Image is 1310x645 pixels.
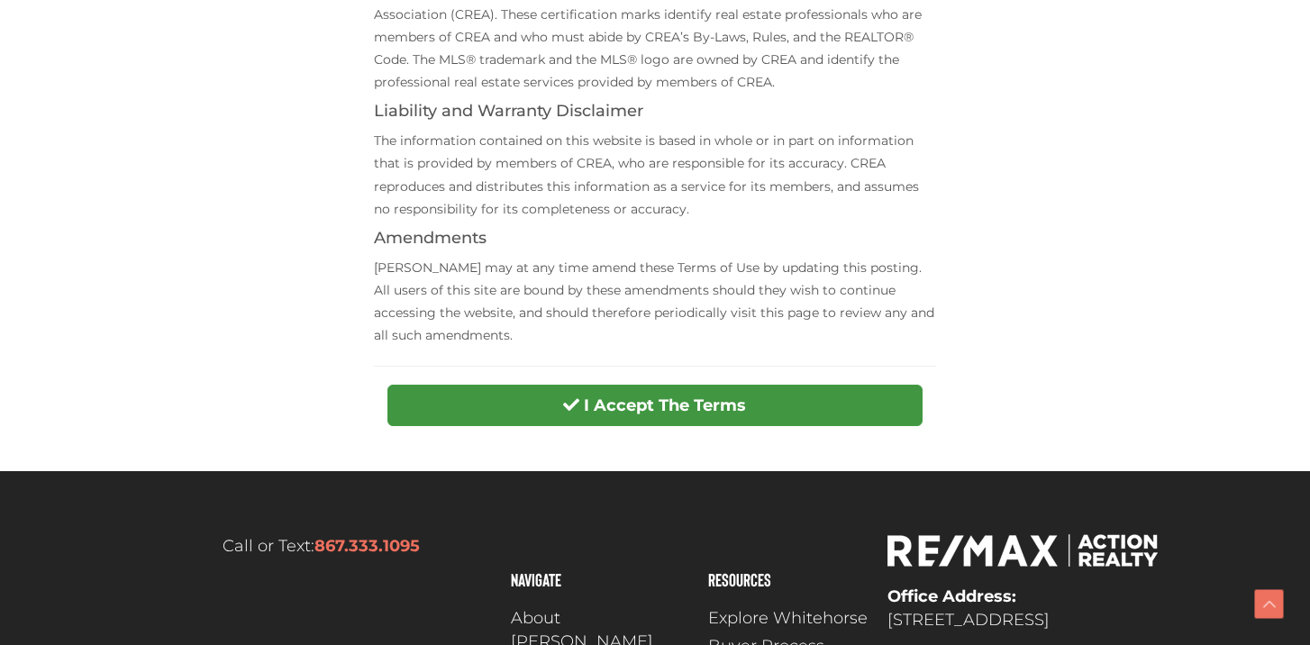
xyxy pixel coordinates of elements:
button: I Accept The Terms [387,385,922,426]
span: Explore Whitehorse [708,606,868,631]
h4: Navigate [511,570,690,588]
strong: Office Address: [887,586,1016,606]
strong: I Accept The Terms [584,395,746,415]
p: Call or Text: [150,534,493,559]
p: The information contained on this website is based in whole or in part on information that is pro... [374,130,935,221]
h4: Amendments [374,230,935,248]
p: [PERSON_NAME] may at any time amend these Terms of Use by updating this posting. All users of thi... [374,257,935,348]
a: 867.333.1095 [314,536,420,556]
h4: Resources [708,570,869,588]
h4: Liability and Warranty Disclaimer [374,103,935,121]
a: Explore Whitehorse [708,606,869,631]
